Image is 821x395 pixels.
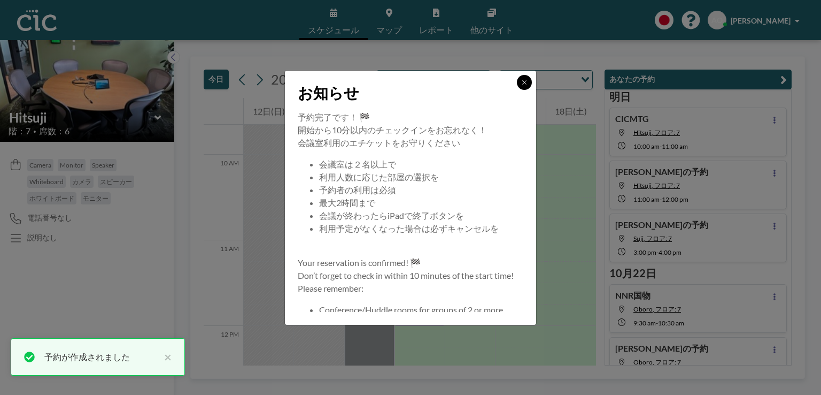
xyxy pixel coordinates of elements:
span: 会議室は２名以上で [319,159,396,169]
span: Please remember: [298,283,363,293]
button: close [159,351,172,363]
span: お知らせ [298,83,359,102]
span: Your reservation is confirmed! 🏁 [298,257,421,268]
span: Don’t forget to check in within 10 minutes of the start time! [298,270,514,280]
span: 利用予定がなくなった場合は必ずキャンセルを [319,223,499,233]
span: Conference/Huddle rooms for groups of 2 or more [319,305,503,315]
span: 利用人数に応じた部屋の選択を [319,172,439,182]
span: 開始から10分以内のチェックインをお忘れなく！ [298,125,487,135]
span: 最大2時間まで [319,197,375,208]
span: 予約者の利用は必須 [319,185,396,195]
div: 予約が作成されました [44,351,159,363]
span: 会議室利用のエチケットをお守りください [298,138,460,148]
span: 会議が終わったらiPadで終了ボタンを [319,210,464,221]
span: 予約完了です！ 🏁 [298,112,370,122]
